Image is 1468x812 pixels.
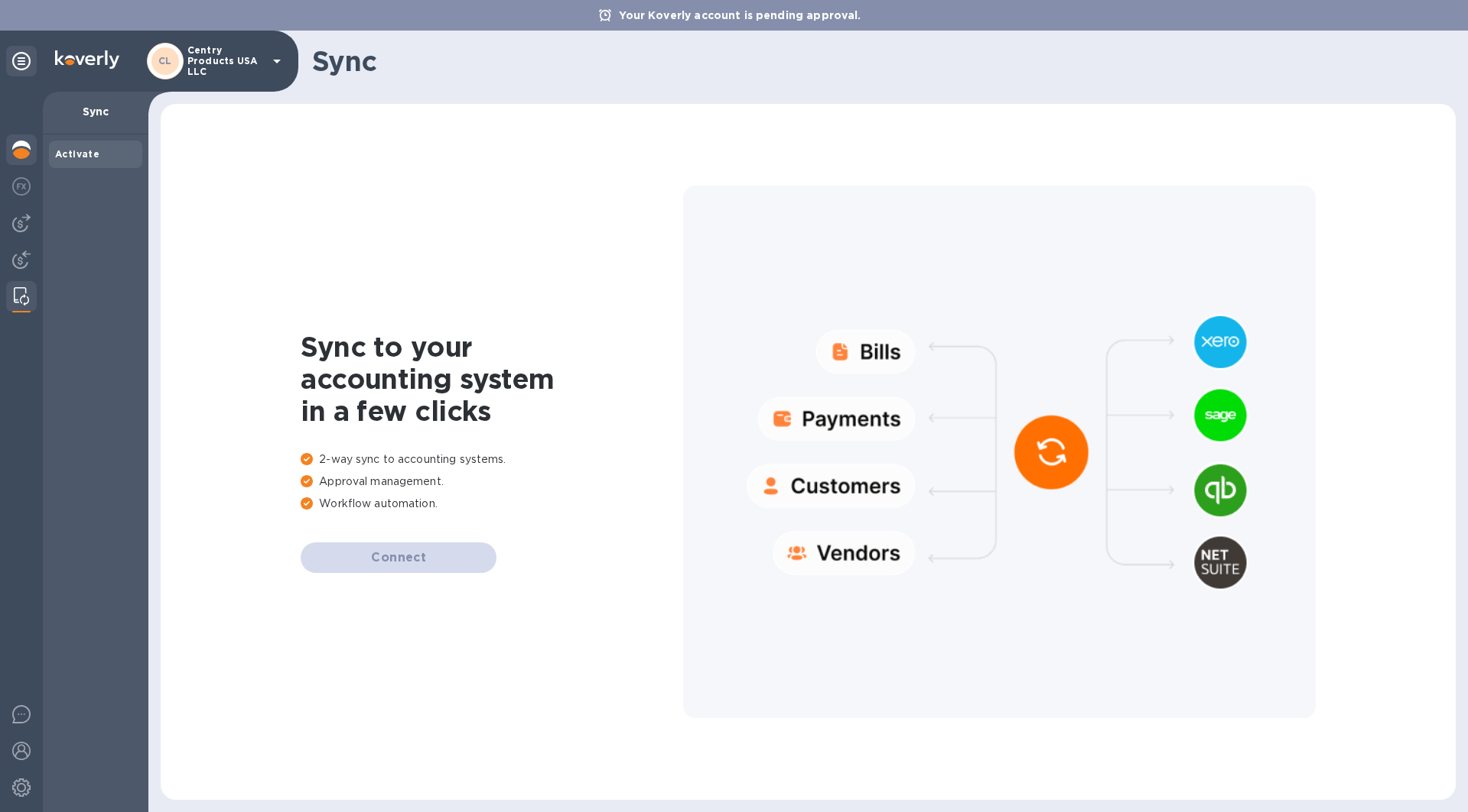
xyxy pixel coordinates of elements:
[611,8,868,23] p: Your Koverly account is pending approval.
[301,331,683,427] h1: Sync to your accounting system in a few clicks
[187,45,264,77] p: Centry Products USA LLC
[312,45,1444,77] h1: Sync
[55,50,119,69] img: Logo
[6,46,37,76] div: Unpin categories
[12,177,31,196] img: Foreign exchange
[301,474,683,490] p: Approval management.
[301,451,683,467] p: 2-way sync to accounting systems.
[301,496,683,512] p: Workflow automation.
[55,148,99,160] b: Activate
[158,55,172,66] b: CL
[55,104,136,119] p: Sync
